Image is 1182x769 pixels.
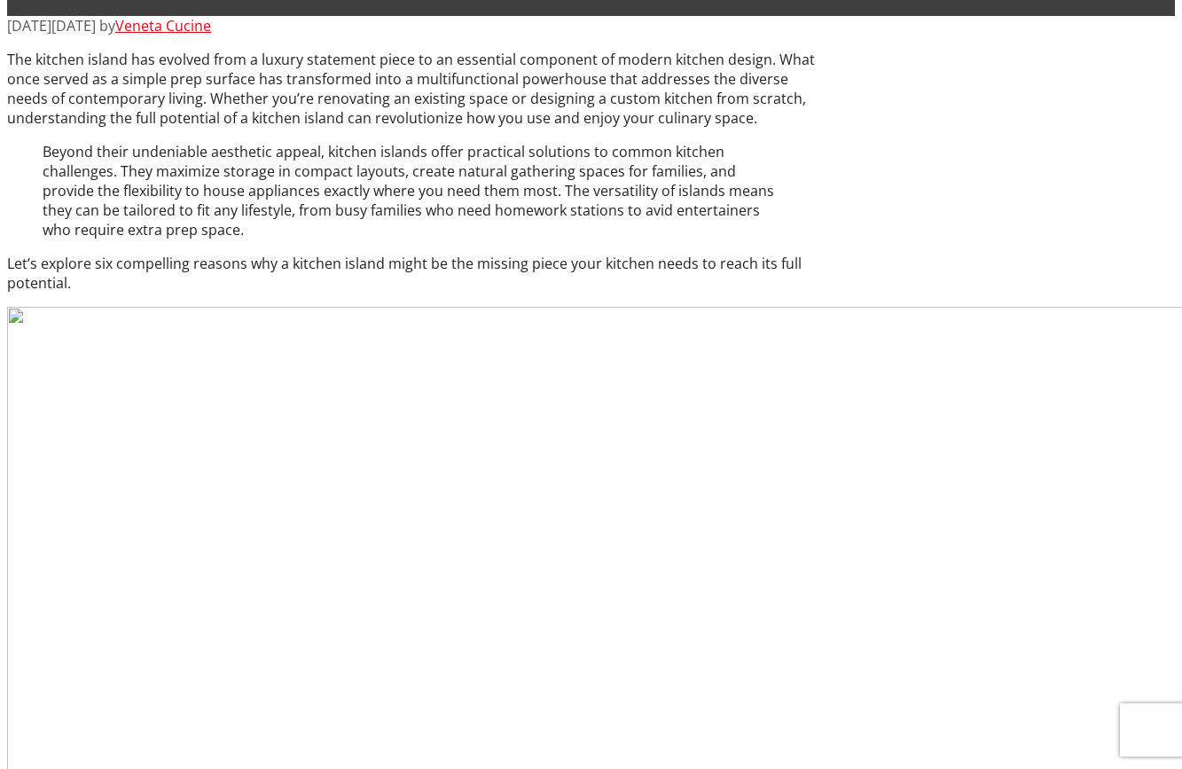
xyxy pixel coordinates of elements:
p: The kitchen island has evolved from a luxury statement piece to an essential component of modern ... [7,50,825,128]
p: Let’s explore six compelling reasons why a kitchen island might be the missing piece your kitchen... [7,254,825,293]
header: Content [7,16,825,35]
time: [DATE] [51,16,96,35]
time: [DATE] [7,16,51,35]
p: Beyond their undeniable aesthetic appeal, kitchen islands offer practical solutions to common kit... [43,142,789,239]
a: Veneta Cucine [115,16,211,35]
span: by [99,16,211,35]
